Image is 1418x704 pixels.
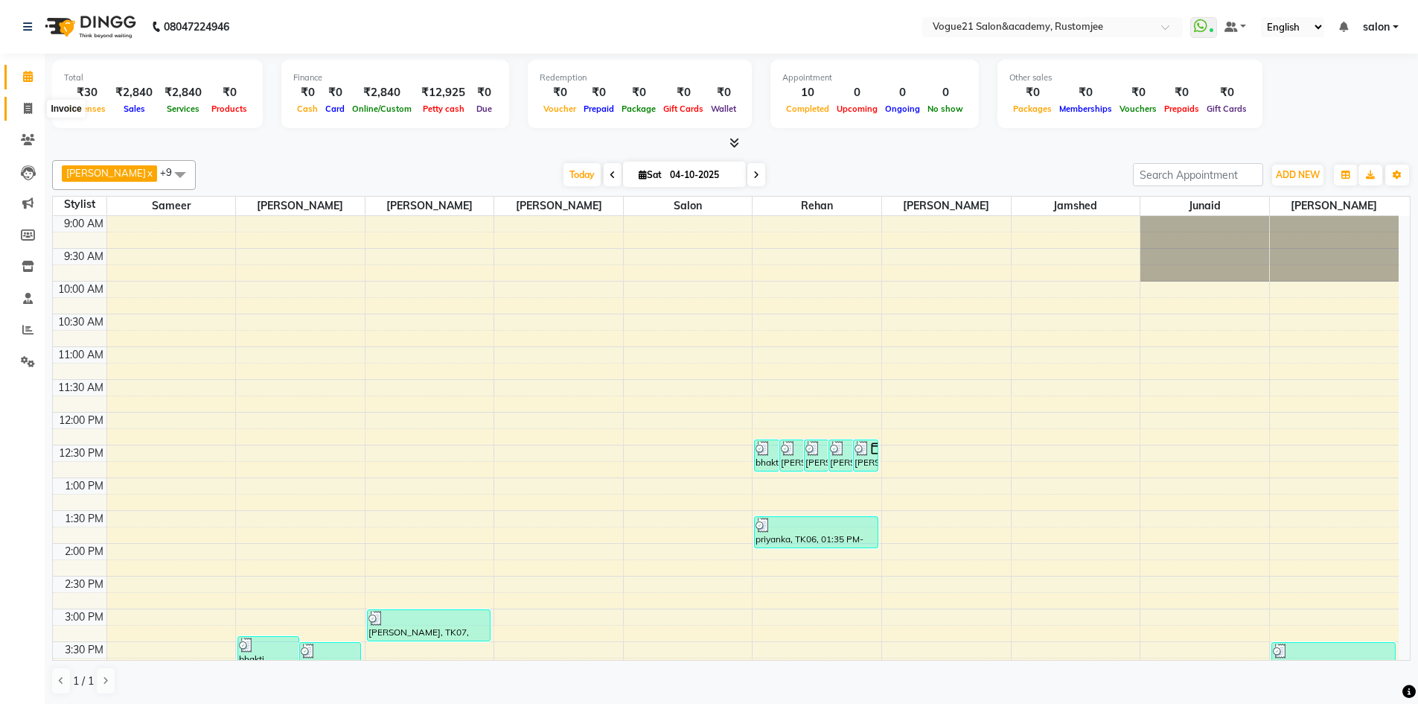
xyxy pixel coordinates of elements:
span: sameer [107,197,236,215]
span: Petty cash [419,104,468,114]
span: junaid [1140,197,1269,215]
span: Prepaids [1160,104,1203,114]
div: [PERSON_NAME], TK03, 12:25 PM-12:55 PM, Men - boy haircut up to 12 years [854,440,877,471]
span: Package [618,104,660,114]
span: [PERSON_NAME] [882,197,1011,215]
div: 1:30 PM [62,511,106,527]
div: bhakti, TK04, 12:25 PM-12:55 PM, [PERSON_NAME] - Crafting [755,440,778,471]
div: 3:30 PM [62,642,106,658]
div: Appointment [782,72,967,84]
div: 10 [782,84,833,101]
div: ₹0 [1009,84,1055,101]
div: ₹0 [540,84,580,101]
span: rehan [753,197,881,215]
div: [PERSON_NAME], TK07, 03:00 PM-03:30 PM, Threading - Eyebrows,Peel Off Waxing - [GEOGRAPHIC_DATA],... [368,610,490,641]
div: Total [64,72,251,84]
div: 11:30 AM [55,380,106,396]
div: ₹0 [1116,84,1160,101]
div: ₹2,840 [159,84,208,101]
input: 2025-10-04 [665,164,740,186]
span: [PERSON_NAME] [365,197,494,215]
div: 2:00 PM [62,544,106,559]
div: Redemption [540,72,740,84]
div: 1:00 PM [62,478,106,494]
span: Voucher [540,104,580,114]
span: Card [322,104,348,114]
div: ₹0 [208,84,251,101]
span: ADD NEW [1276,169,1320,180]
div: 9:00 AM [61,216,106,232]
div: ₹2,840 [348,84,415,101]
span: 1 / 1 [73,673,94,689]
span: Completed [782,104,833,114]
div: ₹0 [293,84,322,101]
div: Other sales [1009,72,1251,84]
span: Vouchers [1116,104,1160,114]
div: 0 [924,84,967,101]
div: ₹30 [64,84,109,101]
div: 0 [833,84,881,101]
div: ₹12,925 [415,84,471,101]
div: 3:00 PM [62,609,106,625]
div: 12:00 PM [56,413,106,428]
b: 08047224946 [164,6,229,48]
div: [PERSON_NAME], TK09, 03:30 PM-04:00 PM, [GEOGRAPHIC_DATA] [300,643,360,673]
div: ₹0 [707,84,740,101]
div: 12:30 PM [56,445,106,461]
span: [PERSON_NAME] [1270,197,1399,215]
div: ₹2,840 [109,84,159,101]
span: Prepaid [580,104,618,114]
span: salon [624,197,753,215]
div: [PERSON_NAME], TK01, 12:25 PM-12:55 PM, Men - Hair Cut Without Wash [780,440,803,471]
span: [PERSON_NAME] [494,197,623,215]
span: [PERSON_NAME] [236,197,365,215]
div: ₹0 [471,84,497,101]
input: Search Appointment [1133,163,1263,186]
span: No show [924,104,967,114]
div: ₹0 [1203,84,1251,101]
span: Services [163,104,203,114]
div: Finance [293,72,497,84]
div: 11:00 AM [55,347,106,363]
div: Stylist [53,197,106,212]
span: Today [563,163,601,186]
div: bhakti [PERSON_NAME], TK08, 03:25 PM-03:55 PM, Threading - Eyebrows,Threading - Forehead [238,637,298,667]
span: salon [1363,19,1390,35]
span: Upcoming [833,104,881,114]
span: Wallet [707,104,740,114]
div: ₹0 [1160,84,1203,101]
div: 9:30 AM [61,249,106,264]
span: Due [473,104,496,114]
div: [PERSON_NAME], TK07, 03:30 PM-04:00 PM, Women - Hair Cut With Wash Loreal [1272,643,1395,673]
img: logo [38,6,140,48]
div: 10:00 AM [55,282,106,297]
span: Memberships [1055,104,1116,114]
span: [PERSON_NAME] [66,167,146,179]
div: ₹0 [1055,84,1116,101]
span: Gift Cards [1203,104,1251,114]
span: Cash [293,104,322,114]
div: ₹0 [322,84,348,101]
span: Gift Cards [660,104,707,114]
span: Online/Custom [348,104,415,114]
span: +9 [160,166,183,178]
span: Ongoing [881,104,924,114]
div: [PERSON_NAME] M, TK02, 12:25 PM-12:55 PM, Men - Hair Cut Without Wash [829,440,852,471]
div: priyanka, TK06, 01:35 PM-02:05 PM, Men - Hair Cut Without Wash [755,517,877,548]
div: ₹0 [580,84,618,101]
span: Sales [120,104,149,114]
div: 0 [881,84,924,101]
div: ₹0 [618,84,660,101]
div: 2:30 PM [62,577,106,592]
div: [PERSON_NAME], TK05, 12:25 PM-12:55 PM, Men - boy haircut up to 12 years [805,440,828,471]
div: 10:30 AM [55,314,106,330]
span: Jamshed [1012,197,1140,215]
span: Products [208,104,251,114]
div: ₹0 [660,84,707,101]
div: Invoice [47,100,85,118]
button: ADD NEW [1272,165,1323,185]
span: Packages [1009,104,1055,114]
a: x [146,167,153,179]
span: Sat [635,169,665,180]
